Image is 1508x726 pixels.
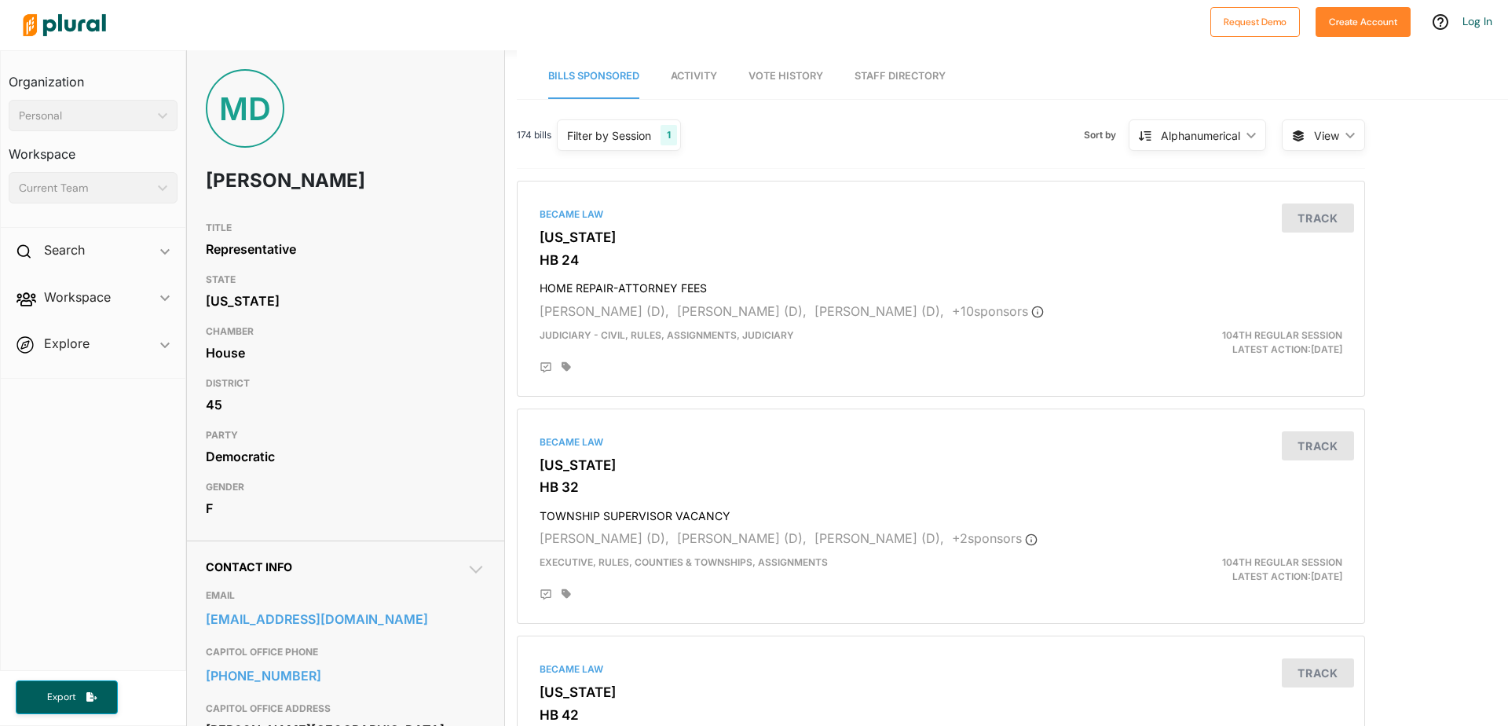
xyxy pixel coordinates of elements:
[540,303,669,319] span: [PERSON_NAME] (D),
[19,180,152,196] div: Current Team
[44,241,85,258] h2: Search
[206,270,485,289] h3: STATE
[1316,13,1411,29] a: Create Account
[206,478,485,497] h3: GENDER
[661,125,677,145] div: 1
[1222,329,1342,341] span: 104th Regular Session
[206,237,485,261] div: Representative
[540,707,1342,723] h3: HB 42
[540,479,1342,495] h3: HB 32
[855,54,946,99] a: Staff Directory
[540,662,1342,676] div: Became Law
[206,586,485,605] h3: EMAIL
[1210,7,1300,37] button: Request Demo
[517,128,551,142] span: 174 bills
[540,274,1342,295] h4: HOME REPAIR-ATTORNEY FEES
[952,530,1038,546] span: + 2 sponsor s
[749,54,823,99] a: Vote History
[206,664,485,687] a: [PHONE_NUMBER]
[540,588,552,601] div: Add Position Statement
[749,70,823,82] span: Vote History
[206,69,284,148] div: MD
[206,289,485,313] div: [US_STATE]
[206,322,485,341] h3: CHAMBER
[540,252,1342,268] h3: HB 24
[206,374,485,393] h3: DISTRICT
[16,680,118,714] button: Export
[1462,14,1492,28] a: Log In
[1084,128,1129,142] span: Sort by
[671,70,717,82] span: Activity
[9,131,178,166] h3: Workspace
[36,691,86,704] span: Export
[540,329,794,341] span: Judiciary - Civil, Rules, Assignments, Judiciary
[1282,203,1354,233] button: Track
[206,497,485,520] div: F
[540,457,1342,473] h3: [US_STATE]
[1222,556,1342,568] span: 104th Regular Session
[206,426,485,445] h3: PARTY
[567,127,651,144] div: Filter by Session
[206,560,292,574] span: Contact Info
[562,588,571,599] div: Add tags
[540,229,1342,245] h3: [US_STATE]
[1161,127,1240,144] div: Alphanumerical
[1282,431,1354,460] button: Track
[540,361,552,374] div: Add Position Statement
[1078,555,1354,584] div: Latest Action: [DATE]
[206,643,485,662] h3: CAPITOL OFFICE PHONE
[562,361,571,372] div: Add tags
[540,556,828,568] span: Executive, Rules, Counties & Townships, Assignments
[952,303,1044,319] span: + 10 sponsor s
[1314,127,1339,144] span: View
[548,54,639,99] a: Bills Sponsored
[19,108,152,124] div: Personal
[206,393,485,416] div: 45
[540,435,1342,449] div: Became Law
[9,59,178,93] h3: Organization
[540,502,1342,523] h4: TOWNSHIP SUPERVISOR VACANCY
[206,157,373,204] h1: [PERSON_NAME]
[206,218,485,237] h3: TITLE
[206,341,485,365] div: House
[548,70,639,82] span: Bills Sponsored
[814,303,944,319] span: [PERSON_NAME] (D),
[814,530,944,546] span: [PERSON_NAME] (D),
[540,207,1342,222] div: Became Law
[677,530,807,546] span: [PERSON_NAME] (D),
[677,303,807,319] span: [PERSON_NAME] (D),
[1316,7,1411,37] button: Create Account
[671,54,717,99] a: Activity
[1282,658,1354,687] button: Track
[1078,328,1354,357] div: Latest Action: [DATE]
[206,699,485,718] h3: CAPITOL OFFICE ADDRESS
[1210,13,1300,29] a: Request Demo
[206,445,485,468] div: Democratic
[540,530,669,546] span: [PERSON_NAME] (D),
[206,607,485,631] a: [EMAIL_ADDRESS][DOMAIN_NAME]
[540,684,1342,700] h3: [US_STATE]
